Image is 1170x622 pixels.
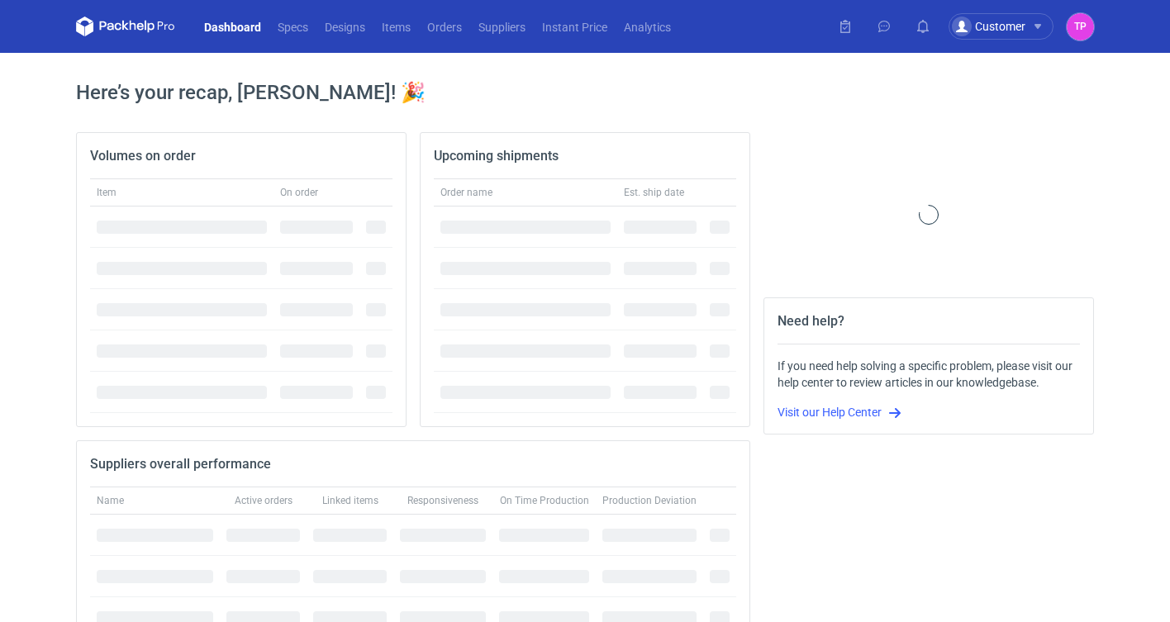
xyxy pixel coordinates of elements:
[952,17,1025,36] div: Customer
[434,146,559,166] h2: Upcoming shipments
[97,186,117,199] span: Item
[470,17,534,36] a: Suppliers
[1067,13,1094,40] div: Tosia Płotek
[1067,13,1094,40] button: TP
[624,186,684,199] span: Est. ship date
[280,186,318,199] span: On order
[97,494,124,507] span: Name
[949,13,1067,40] button: Customer
[235,494,292,507] span: Active orders
[90,454,271,474] h2: Suppliers overall performance
[90,146,196,166] h2: Volumes on order
[196,17,269,36] a: Dashboard
[778,311,844,331] h2: Need help?
[440,186,492,199] span: Order name
[778,358,1080,391] div: If you need help solving a specific problem, please visit our help center to review articles in o...
[602,494,697,507] span: Production Deviation
[419,17,470,36] a: Orders
[316,17,373,36] a: Designs
[500,494,589,507] span: On Time Production
[373,17,419,36] a: Items
[269,17,316,36] a: Specs
[534,17,616,36] a: Instant Price
[778,406,901,419] a: Visit our Help Center
[76,79,1094,106] h1: Here’s your recap, [PERSON_NAME]! 🎉
[76,17,175,36] svg: Packhelp Pro
[407,494,478,507] span: Responsiveness
[616,17,679,36] a: Analytics
[322,494,378,507] span: Linked items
